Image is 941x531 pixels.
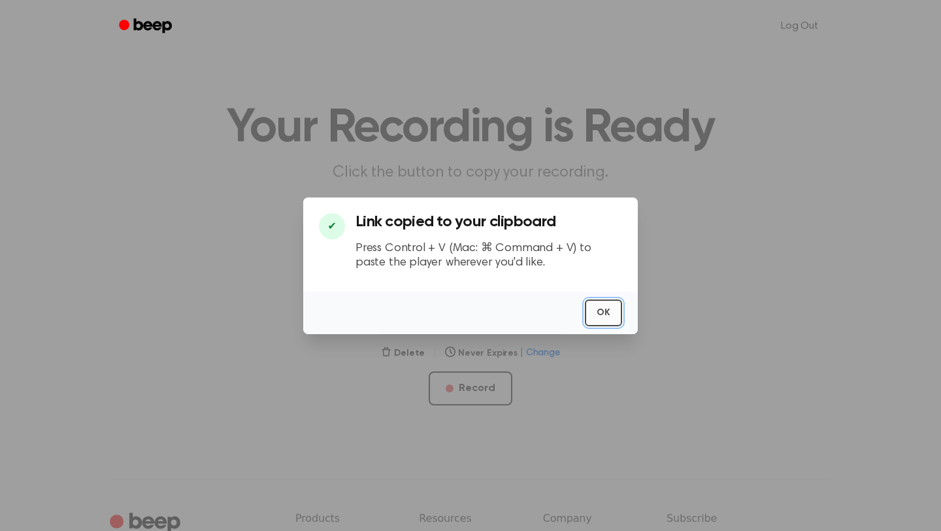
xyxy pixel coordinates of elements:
a: Beep [110,14,184,39]
button: OK [585,300,622,326]
a: Log Out [768,10,831,42]
div: ✔ [319,213,345,239]
h3: Link copied to your clipboard [355,213,622,231]
p: Press Control + V (Mac: ⌘ Command + V) to paste the player wherever you'd like. [355,241,622,271]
